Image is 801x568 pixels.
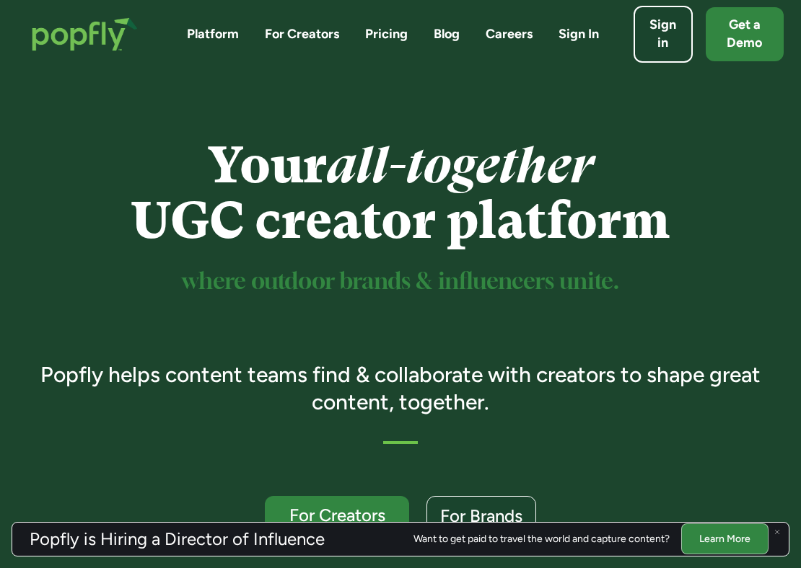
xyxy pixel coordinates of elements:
a: For Creators [265,496,409,535]
a: Sign in [634,6,693,62]
a: Get a Demo [706,7,784,61]
sup: where outdoor brands & influencers unite. [182,271,619,293]
div: Sign in [648,16,678,52]
em: all-together [327,136,593,195]
div: Want to get paid to travel the world and capture content? [413,533,670,545]
a: Careers [486,25,533,43]
h1: Your UGC creator platform [20,138,782,249]
a: Pricing [365,25,408,43]
a: For Creators [265,25,339,43]
div: For Creators [278,506,396,524]
a: Blog [434,25,460,43]
a: Learn More [681,523,769,554]
a: Sign In [559,25,599,43]
h3: Popfly helps content teams find & collaborate with creators to shape great content, together. [20,361,782,415]
div: For Brands [440,507,522,525]
div: Get a Demo [719,16,771,52]
a: For Brands [426,496,536,535]
a: Platform [187,25,239,43]
h3: Popfly is Hiring a Director of Influence [30,531,325,548]
a: home [17,3,152,66]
